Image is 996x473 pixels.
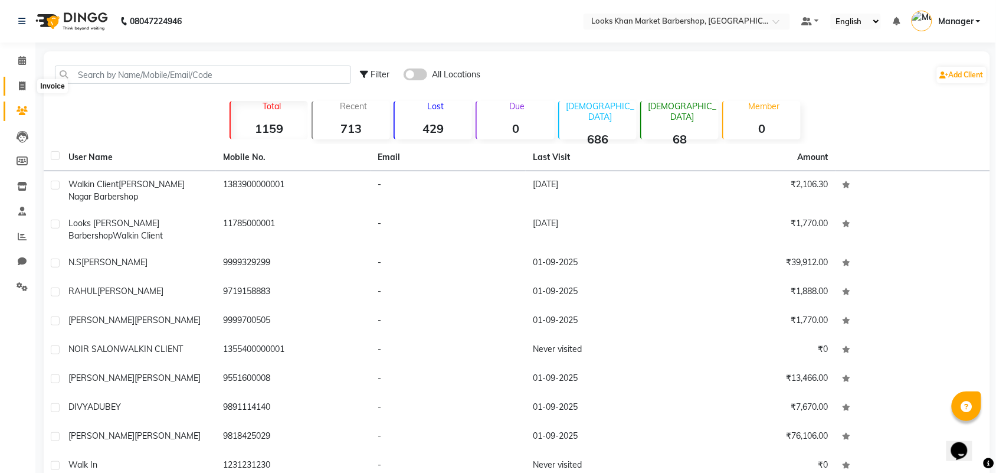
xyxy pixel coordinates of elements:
[371,278,526,307] td: -
[216,144,371,171] th: Mobile No.
[432,68,480,81] span: All Locations
[912,11,932,31] img: Manager
[946,426,984,461] iframe: chat widget
[68,286,97,296] span: RAHUL
[938,15,974,28] span: Manager
[937,67,987,83] a: Add Client
[399,101,472,112] p: Lost
[680,423,835,452] td: ₹76,106.00
[68,315,135,325] span: [PERSON_NAME]
[371,69,389,80] span: Filter
[791,144,836,171] th: Amount
[680,307,835,336] td: ₹1,770.00
[680,210,835,249] td: ₹1,770.00
[216,307,371,336] td: 9999700505
[61,144,216,171] th: User Name
[526,278,680,307] td: 01-09-2025
[680,365,835,394] td: ₹13,466.00
[526,365,680,394] td: 01-09-2025
[30,5,111,38] img: logo
[526,394,680,423] td: 01-09-2025
[216,278,371,307] td: 9719158883
[371,249,526,278] td: -
[216,394,371,423] td: 9891114140
[526,210,680,249] td: [DATE]
[119,344,183,354] span: WALKIN CLIENT
[113,230,163,241] span: Walkin Client
[216,249,371,278] td: 9999329299
[526,336,680,365] td: Never visited
[68,179,185,202] span: [PERSON_NAME] Nagar Barbershop
[680,394,835,423] td: ₹7,670.00
[371,394,526,423] td: -
[371,144,526,171] th: Email
[477,121,554,136] strong: 0
[81,257,148,268] span: [PERSON_NAME]
[641,132,719,146] strong: 68
[216,336,371,365] td: 1355400000001
[55,66,351,84] input: Search by Name/Mobile/Email/Code
[371,423,526,452] td: -
[216,171,371,210] td: 1383900000001
[680,171,835,210] td: ₹2,106.30
[680,249,835,278] td: ₹39,912.00
[68,179,119,190] span: Walkin Client
[680,336,835,365] td: ₹0
[371,336,526,365] td: -
[564,101,637,122] p: [DEMOGRAPHIC_DATA]
[97,286,163,296] span: [PERSON_NAME]
[37,79,67,93] div: Invoice
[216,423,371,452] td: 9818425029
[231,121,308,136] strong: 1159
[135,315,201,325] span: [PERSON_NAME]
[216,365,371,394] td: 9551600008
[68,218,159,241] span: Looks [PERSON_NAME] Barbershop
[559,132,637,146] strong: 686
[723,121,801,136] strong: 0
[479,101,554,112] p: Due
[313,121,390,136] strong: 713
[371,171,526,210] td: -
[395,121,472,136] strong: 429
[135,430,201,441] span: [PERSON_NAME]
[68,373,135,383] span: [PERSON_NAME]
[68,402,93,412] span: DIVYA
[93,402,121,412] span: DUBEY
[68,344,119,354] span: NOIR SALON
[216,210,371,249] td: 11785000001
[526,171,680,210] td: [DATE]
[526,249,680,278] td: 01-09-2025
[68,257,81,268] span: N.S
[235,101,308,112] p: Total
[526,144,680,171] th: Last Visit
[646,101,719,122] p: [DEMOGRAPHIC_DATA]
[68,459,97,470] span: walk in
[317,101,390,112] p: Recent
[728,101,801,112] p: Member
[526,307,680,336] td: 01-09-2025
[371,365,526,394] td: -
[371,307,526,336] td: -
[371,210,526,249] td: -
[68,430,135,441] span: [PERSON_NAME]
[135,373,201,383] span: [PERSON_NAME]
[526,423,680,452] td: 01-09-2025
[130,5,182,38] b: 08047224946
[680,278,835,307] td: ₹1,888.00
